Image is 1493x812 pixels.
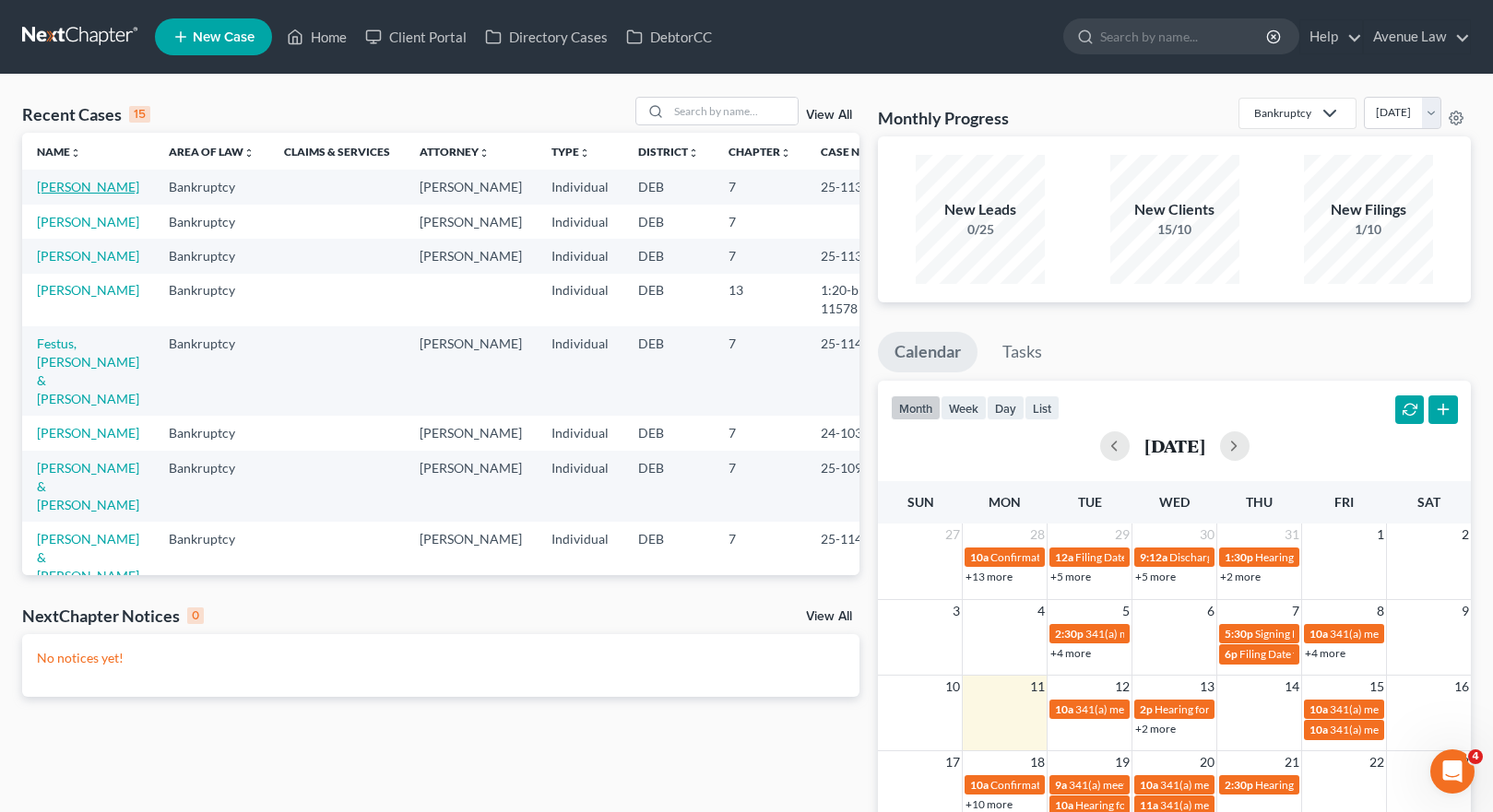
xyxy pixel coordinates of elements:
[405,522,537,593] td: [PERSON_NAME]
[669,98,798,124] input: Search by name...
[989,494,1021,510] span: Mon
[476,20,617,53] a: Directory Cases
[420,145,490,159] a: Attorneyunfold_more
[1246,494,1273,510] span: Thu
[1050,646,1091,660] a: +4 more
[1055,702,1073,716] span: 10a
[617,20,721,53] a: DebtorCC
[356,20,476,53] a: Client Portal
[405,451,537,522] td: [PERSON_NAME]
[37,282,139,298] a: [PERSON_NAME]
[623,326,714,416] td: DEB
[990,550,1202,564] span: Confirmation Hearing for [PERSON_NAME]
[169,145,255,159] a: Area of Lawunfold_more
[154,239,269,273] td: Bankruptcy
[1160,778,1338,792] span: 341(a) meeting for [PERSON_NAME]
[70,147,81,159] i: unfold_more
[1225,550,1253,564] span: 1:30p
[22,103,150,125] div: Recent Cases
[1113,524,1132,546] span: 29
[1140,702,1153,716] span: 2p
[1290,600,1301,622] span: 7
[1036,600,1047,622] span: 4
[986,332,1059,372] a: Tasks
[1368,676,1386,698] span: 15
[1028,524,1047,546] span: 28
[1055,627,1084,641] span: 2:30p
[1140,798,1158,812] span: 11a
[37,531,139,583] a: [PERSON_NAME] & [PERSON_NAME]
[951,600,962,622] span: 3
[1375,524,1386,546] span: 1
[1025,395,1060,420] button: list
[1375,600,1386,622] span: 8
[1309,702,1328,716] span: 10a
[193,30,255,44] span: New Case
[1225,627,1253,641] span: 5:30p
[1135,722,1176,736] a: +2 more
[479,147,490,159] i: unfold_more
[821,145,880,159] a: Case Nounfold_more
[1069,778,1345,792] span: 341(a) meeting for [PERSON_NAME] & [PERSON_NAME]
[1225,778,1253,792] span: 2:30p
[22,605,204,627] div: NextChapter Notices
[943,751,962,773] span: 17
[1155,702,1289,716] span: Hearing for Coach USA, Inc.
[1075,550,1232,564] span: Filing Date for [PERSON_NAME]
[537,451,623,522] td: Individual
[537,416,623,450] td: Individual
[916,199,1045,220] div: New Leads
[714,274,806,326] td: 13
[943,676,962,698] span: 10
[1430,749,1475,794] iframe: Intercom live chat
[1309,627,1328,641] span: 10a
[1309,723,1328,736] span: 10a
[1055,550,1073,564] span: 12a
[1078,494,1102,510] span: Tue
[714,170,806,204] td: 7
[405,416,537,450] td: [PERSON_NAME]
[154,205,269,239] td: Bankruptcy
[806,522,895,593] td: 25-11482
[806,326,895,416] td: 25-11488
[1140,778,1158,792] span: 10a
[806,274,895,326] td: 1:20-bk-11578
[623,205,714,239] td: DEB
[714,326,806,416] td: 7
[638,145,699,159] a: Districtunfold_more
[990,778,1202,792] span: Confirmation Hearing for [PERSON_NAME]
[154,170,269,204] td: Bankruptcy
[1055,798,1073,812] span: 10a
[1085,627,1263,641] span: 341(a) meeting for [PERSON_NAME]
[1028,676,1047,698] span: 11
[537,205,623,239] td: Individual
[1198,676,1216,698] span: 13
[1075,798,1317,812] span: Hearing for [PERSON_NAME] & [PERSON_NAME]
[405,239,537,273] td: [PERSON_NAME]
[1113,676,1132,698] span: 12
[878,107,1009,129] h3: Monthly Progress
[1305,646,1345,660] a: +4 more
[623,416,714,450] td: DEB
[1300,20,1362,53] a: Help
[1283,751,1301,773] span: 21
[970,778,989,792] span: 10a
[405,326,537,416] td: [PERSON_NAME]
[579,147,590,159] i: unfold_more
[1254,105,1311,121] div: Bankruptcy
[714,239,806,273] td: 7
[243,147,255,159] i: unfold_more
[1144,436,1205,455] h2: [DATE]
[1135,570,1176,583] a: +5 more
[623,451,714,522] td: DEB
[891,395,941,420] button: month
[806,170,895,204] td: 25-11335
[154,451,269,522] td: Bankruptcy
[714,522,806,593] td: 7
[623,170,714,204] td: DEB
[714,451,806,522] td: 7
[37,425,139,441] a: [PERSON_NAME]
[916,220,1045,239] div: 0/25
[37,248,139,264] a: [PERSON_NAME]
[1050,570,1091,583] a: +5 more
